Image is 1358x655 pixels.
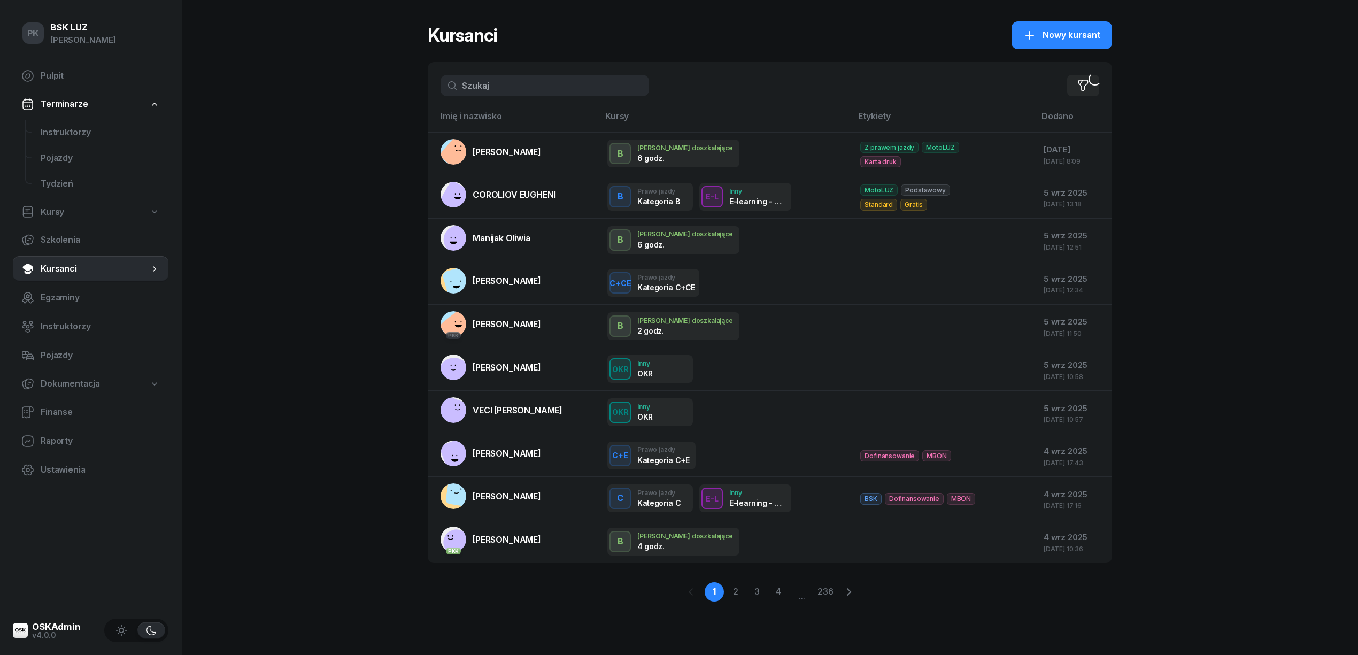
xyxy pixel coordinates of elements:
[609,143,631,164] button: B
[1044,158,1104,165] div: [DATE] 8:09
[41,69,160,83] span: Pulpit
[701,186,723,207] button: E-L
[637,153,693,163] div: 6 godz.
[32,171,168,197] a: Tydzień
[1044,229,1104,243] div: 5 wrz 2025
[705,582,724,602] a: 1
[1044,502,1104,509] div: [DATE] 17:16
[900,199,927,210] span: Gratis
[441,182,555,207] a: COROLIOV EUGHENI
[1044,545,1104,552] div: [DATE] 10:36
[701,492,723,505] div: E-L
[637,240,693,249] div: 6 godz.
[32,145,168,171] a: Pojazdy
[41,177,160,191] span: Tydzień
[608,363,633,376] div: OKR
[637,446,689,453] div: Prawo jazdy
[701,190,723,203] div: E-L
[473,405,562,415] span: VECI [PERSON_NAME]
[441,527,541,552] a: PKK[PERSON_NAME]
[473,362,541,373] span: [PERSON_NAME]
[1044,530,1104,544] div: 4 wrz 2025
[637,533,733,540] div: [PERSON_NAME] doszkalające
[637,542,693,551] div: 4 godz.
[441,311,541,337] a: PKK[PERSON_NAME]
[446,332,461,339] div: PKK
[441,75,649,96] input: Szukaj
[13,200,168,225] a: Kursy
[41,377,100,391] span: Dokumentacja
[41,205,64,219] span: Kursy
[473,189,555,200] span: COROLIOV EUGHENI
[1044,358,1104,372] div: 5 wrz 2025
[428,26,497,45] h1: Kursanci
[1044,244,1104,251] div: [DATE] 12:51
[1044,272,1104,286] div: 5 wrz 2025
[13,428,168,454] a: Raporty
[747,582,767,602] a: 3
[637,283,693,292] div: Kategoria C+CE
[860,142,919,153] span: Z prawem jazdy
[922,142,959,153] span: MotoLUZ
[41,349,160,363] span: Pojazdy
[1044,315,1104,329] div: 5 wrz 2025
[13,227,168,253] a: Szkolenia
[637,144,733,151] div: [PERSON_NAME] doszkalające
[609,315,631,337] button: B
[613,188,628,206] div: B
[860,199,897,210] span: Standard
[901,184,950,196] span: Podstawowy
[1035,109,1112,132] th: Dodano
[13,623,28,638] img: logo-xs@2x.png
[1044,459,1104,466] div: [DATE] 17:43
[609,445,631,466] button: C+E
[32,631,81,639] div: v4.0.0
[1044,186,1104,200] div: 5 wrz 2025
[13,256,168,282] a: Kursanci
[50,33,116,47] div: [PERSON_NAME]
[1044,488,1104,502] div: 4 wrz 2025
[608,449,632,462] div: C+E
[1044,287,1104,294] div: [DATE] 12:34
[441,139,541,165] a: [PERSON_NAME]
[613,231,628,249] div: B
[637,369,653,378] div: OKR
[1044,143,1104,157] div: [DATE]
[609,358,631,380] button: OKR
[473,534,541,545] span: [PERSON_NAME]
[32,120,168,145] a: Instruktorzy
[473,319,541,329] span: [PERSON_NAME]
[637,498,681,507] div: Kategoria C
[1044,416,1104,423] div: [DATE] 10:57
[13,343,168,368] a: Pojazdy
[441,268,541,294] a: [PERSON_NAME]
[922,450,951,461] span: MBON
[729,188,785,195] div: Inny
[701,488,723,509] button: E-L
[473,491,541,502] span: [PERSON_NAME]
[637,230,733,237] div: [PERSON_NAME] doszkalające
[32,622,81,631] div: OSKAdmin
[605,276,636,290] div: C+CE
[1044,402,1104,415] div: 5 wrz 2025
[41,405,160,419] span: Finanse
[609,272,631,294] button: C+CE
[27,29,40,38] span: PK
[13,457,168,483] a: Ustawienia
[13,399,168,425] a: Finanse
[769,582,788,602] a: 4
[609,229,631,251] button: B
[473,275,541,286] span: [PERSON_NAME]
[729,489,785,496] div: Inny
[637,326,693,335] div: 2 godz.
[473,147,541,157] span: [PERSON_NAME]
[860,156,900,167] span: Karta druk
[50,23,116,32] div: BSK LUZ
[609,186,631,207] button: B
[637,456,689,465] div: Kategoria C+E
[729,498,785,507] div: E-learning - 90 dni
[613,317,628,335] div: B
[441,225,530,251] a: Manijak Oliwia
[637,188,680,195] div: Prawo jazdy
[41,291,160,305] span: Egzaminy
